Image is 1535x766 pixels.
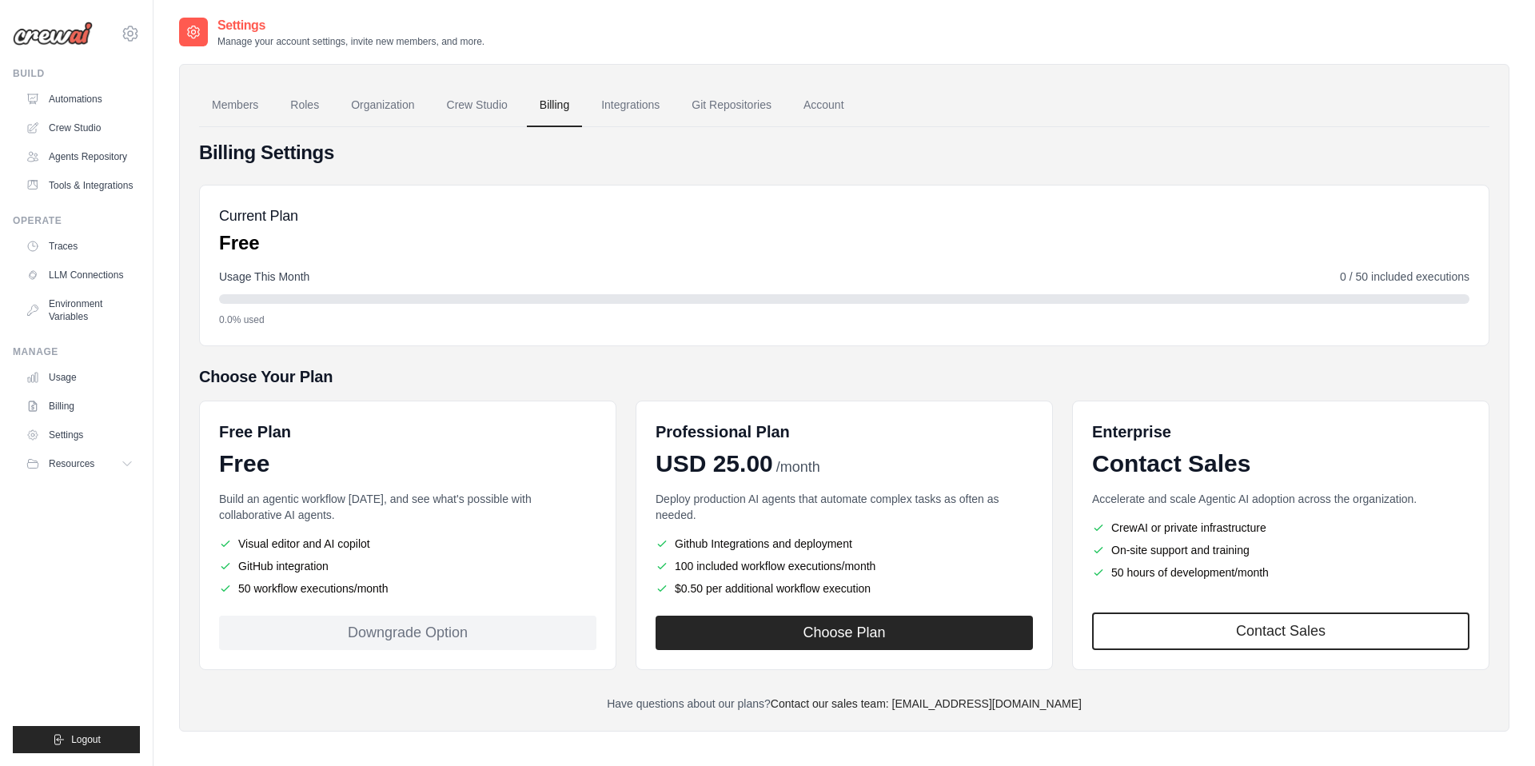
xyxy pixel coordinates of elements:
[679,84,784,127] a: Git Repositories
[199,365,1489,388] h5: Choose Your Plan
[791,84,857,127] a: Account
[656,616,1033,650] button: Choose Plan
[19,262,140,288] a: LLM Connections
[19,233,140,259] a: Traces
[527,84,582,127] a: Billing
[219,230,298,256] p: Free
[13,345,140,358] div: Manage
[19,365,140,390] a: Usage
[277,84,332,127] a: Roles
[219,269,309,285] span: Usage This Month
[656,580,1033,596] li: $0.50 per additional workflow execution
[19,115,140,141] a: Crew Studio
[71,733,101,746] span: Logout
[19,291,140,329] a: Environment Variables
[13,214,140,227] div: Operate
[49,457,94,470] span: Resources
[1340,269,1469,285] span: 0 / 50 included executions
[219,616,596,650] div: Downgrade Option
[656,449,773,478] span: USD 25.00
[219,421,291,443] h6: Free Plan
[13,22,93,46] img: Logo
[771,697,1082,710] a: Contact our sales team: [EMAIL_ADDRESS][DOMAIN_NAME]
[199,696,1489,712] p: Have questions about our plans?
[19,86,140,112] a: Automations
[1092,421,1469,443] h6: Enterprise
[1092,542,1469,558] li: On-site support and training
[656,421,790,443] h6: Professional Plan
[13,726,140,753] button: Logout
[219,449,596,478] div: Free
[219,313,265,326] span: 0.0% used
[19,173,140,198] a: Tools & Integrations
[1092,565,1469,580] li: 50 hours of development/month
[656,536,1033,552] li: Github Integrations and deployment
[338,84,427,127] a: Organization
[656,491,1033,523] p: Deploy production AI agents that automate complex tasks as often as needed.
[656,558,1033,574] li: 100 included workflow executions/month
[219,580,596,596] li: 50 workflow executions/month
[588,84,672,127] a: Integrations
[1092,449,1469,478] div: Contact Sales
[217,16,484,35] h2: Settings
[19,422,140,448] a: Settings
[1092,520,1469,536] li: CrewAI or private infrastructure
[219,491,596,523] p: Build an agentic workflow [DATE], and see what's possible with collaborative AI agents.
[434,84,520,127] a: Crew Studio
[19,451,140,477] button: Resources
[13,67,140,80] div: Build
[219,536,596,552] li: Visual editor and AI copilot
[1092,612,1469,650] a: Contact Sales
[199,140,1489,166] h4: Billing Settings
[219,205,298,227] h5: Current Plan
[217,35,484,48] p: Manage your account settings, invite new members, and more.
[19,144,140,170] a: Agents Repository
[776,457,820,478] span: /month
[199,84,271,127] a: Members
[219,558,596,574] li: GitHub integration
[19,393,140,419] a: Billing
[1092,491,1469,507] p: Accelerate and scale Agentic AI adoption across the organization.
